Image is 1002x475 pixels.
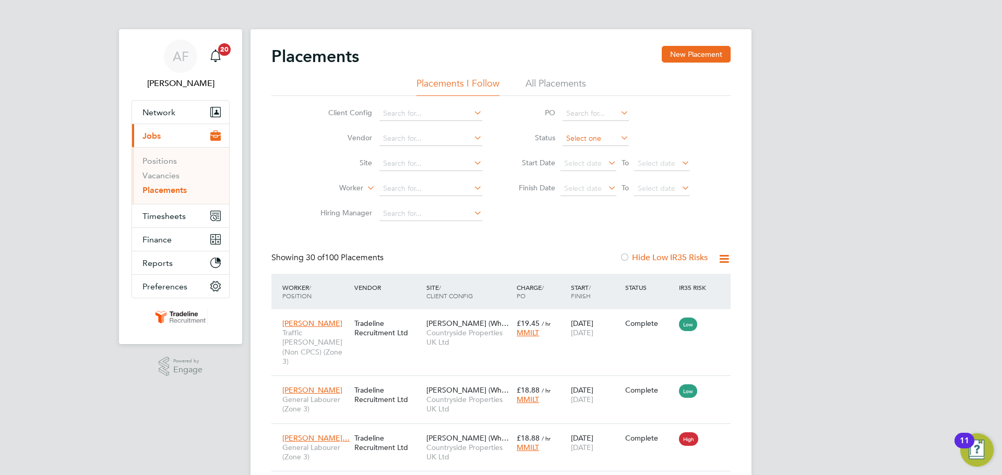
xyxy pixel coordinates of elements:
span: Reports [142,258,173,268]
span: Powered by [173,357,202,366]
a: Positions [142,156,177,166]
span: £18.88 [517,385,540,395]
span: Network [142,107,175,117]
span: Preferences [142,282,187,291]
span: Traffic [PERSON_NAME] (Non CPCS) (Zone 3) [282,328,349,366]
input: Search for... [379,106,482,121]
span: AF [173,50,189,63]
button: Jobs [132,124,229,147]
a: Vacancies [142,170,180,180]
div: Tradeline Recruitment Ltd [352,313,424,343]
a: 20 [205,40,226,73]
label: PO [508,108,555,117]
a: AF[PERSON_NAME] [132,40,230,90]
span: £19.45 [517,319,540,328]
span: / PO [517,283,544,300]
span: [PERSON_NAME] (Wh… [426,385,509,395]
span: / hr [542,434,551,442]
div: IR35 Risk [676,278,712,297]
input: Search for... [379,181,482,196]
input: Search for... [379,206,482,221]
input: Search for... [379,131,482,146]
div: Complete [625,319,674,328]
span: MMILT [517,328,539,337]
a: Powered byEngage [159,357,203,376]
a: [PERSON_NAME]General Labourer (Zone 3)Tradeline Recruitment Ltd[PERSON_NAME] (Wh…Countryside Prop... [280,380,731,388]
div: Site [424,278,514,305]
span: To [618,181,632,194]
span: / Position [282,283,312,300]
div: Tradeline Recruitment Ltd [352,380,424,409]
span: Select date [638,159,675,168]
button: Timesheets [132,204,229,227]
div: Showing [271,252,386,263]
div: Complete [625,385,674,395]
a: Go to home page [132,309,230,325]
img: tradelinerecruitment-logo-retina.png [153,309,208,325]
div: Status [623,278,677,297]
span: / hr [542,386,551,394]
span: Select date [564,184,602,193]
span: / hr [542,320,551,327]
span: [PERSON_NAME] [282,319,342,328]
span: / Finish [571,283,591,300]
span: [PERSON_NAME]… [282,433,350,443]
a: [PERSON_NAME]…General Labourer (Zone 3)Tradeline Recruitment Ltd[PERSON_NAME] (Wh…Countryside Pro... [280,428,731,436]
span: Countryside Properties UK Ltd [426,443,511,461]
span: Finance [142,235,172,245]
span: [DATE] [571,328,593,337]
div: [DATE] [568,313,623,343]
span: Timesheets [142,211,186,221]
div: Tradeline Recruitment Ltd [352,428,424,457]
button: Reports [132,251,229,274]
span: Engage [173,366,202,374]
div: Start [568,278,623,305]
span: General Labourer (Zone 3) [282,395,349,413]
button: Network [132,101,229,124]
span: [PERSON_NAME] (Wh… [426,319,509,328]
label: Status [508,133,555,142]
span: [PERSON_NAME] (Wh… [426,433,509,443]
span: Countryside Properties UK Ltd [426,328,511,347]
span: [PERSON_NAME] [282,385,342,395]
span: [DATE] [571,443,593,452]
span: Archie Flavell [132,77,230,90]
button: Finance [132,228,229,251]
div: Jobs [132,147,229,204]
li: All Placements [526,77,586,96]
span: £18.88 [517,433,540,443]
span: [DATE] [571,395,593,404]
div: Vendor [352,278,424,297]
span: General Labourer (Zone 3) [282,443,349,461]
button: Preferences [132,275,229,298]
button: Open Resource Center, 11 new notifications [960,433,994,467]
span: High [679,432,698,446]
span: Low [679,318,697,331]
div: Worker [280,278,352,305]
label: Finish Date [508,183,555,192]
span: Countryside Properties UK Ltd [426,395,511,413]
span: 100 Placements [306,252,384,263]
div: Complete [625,433,674,443]
li: Placements I Follow [416,77,499,96]
button: New Placement [662,46,731,63]
nav: Main navigation [119,29,242,344]
span: Select date [564,159,602,168]
span: 30 of [306,252,325,263]
a: [PERSON_NAME]Traffic [PERSON_NAME] (Non CPCS) (Zone 3)Tradeline Recruitment Ltd[PERSON_NAME] (Wh…... [280,313,731,322]
label: Client Config [312,108,372,117]
span: MMILT [517,395,539,404]
span: MMILT [517,443,539,452]
input: Select one [563,131,629,146]
div: Charge [514,278,568,305]
span: To [618,156,632,169]
span: Select date [638,184,675,193]
div: [DATE] [568,380,623,409]
input: Search for... [563,106,629,121]
a: Placements [142,185,187,195]
span: Jobs [142,131,161,141]
input: Search for... [379,156,482,171]
span: Low [679,384,697,398]
label: Start Date [508,158,555,167]
span: 20 [218,43,231,56]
